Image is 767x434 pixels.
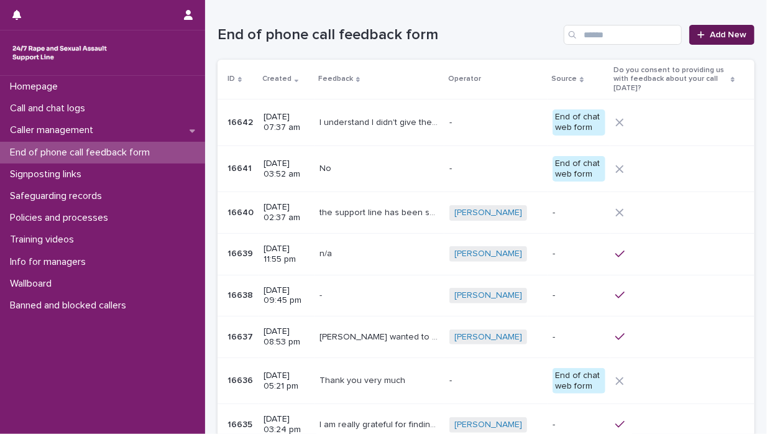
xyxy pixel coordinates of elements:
[264,285,310,307] p: [DATE] 09:45 pm
[319,373,408,386] p: Thank you very much
[454,249,522,259] a: [PERSON_NAME]
[218,145,755,192] tr: 1664116641 [DATE] 03:52 amNoNo -End of chat web form
[614,63,728,95] p: Do you consent to providing us with feedback about your call [DATE]?
[227,288,255,301] p: 16638
[227,373,255,386] p: 16636
[448,72,481,86] p: Operator
[10,40,109,65] img: rhQMoQhaT3yELyF149Cw
[227,205,256,218] p: 16640
[551,72,577,86] p: Source
[227,72,235,86] p: ID
[218,192,755,234] tr: 1664016640 [DATE] 02:37 amthe support line has been so helpfulthe support line has been so helpfu...
[318,72,353,86] p: Feedback
[553,249,605,259] p: -
[5,190,112,202] p: Safeguarding records
[227,161,254,174] p: 16641
[553,156,605,182] div: End of chat web form
[454,290,522,301] a: [PERSON_NAME]
[227,246,255,259] p: 16639
[227,330,255,343] p: 16637
[218,275,755,316] tr: 1663816638 [DATE] 09:45 pm-- [PERSON_NAME] -
[319,330,442,343] p: Debbie wanted to give feedback as she feels that the answer phone message when in the que is deep...
[553,290,605,301] p: -
[218,26,559,44] h1: End of phone call feedback form
[553,109,605,136] div: End of chat web form
[553,332,605,343] p: -
[319,246,334,259] p: n/a
[454,332,522,343] a: [PERSON_NAME]
[262,72,292,86] p: Created
[264,371,310,392] p: [DATE] 05:21 pm
[319,115,442,128] p: I understand I didn't give the staff a chance to listen to me, but I felt upset they were more fo...
[689,25,755,45] a: Add New
[454,208,522,218] a: [PERSON_NAME]
[564,25,682,45] input: Search
[5,278,62,290] p: Wallboard
[264,159,310,180] p: [DATE] 03:52 am
[218,233,755,275] tr: 1663916639 [DATE] 11:55 pmn/an/a [PERSON_NAME] -
[553,208,605,218] p: -
[710,30,746,39] span: Add New
[264,326,310,348] p: [DATE] 08:53 pm
[5,103,95,114] p: Call and chat logs
[319,417,442,430] p: I am really grateful for finding this service as I am struggling to cope and there is nowhere I c...
[227,417,255,430] p: 16635
[218,316,755,358] tr: 1663716637 [DATE] 08:53 pm[PERSON_NAME] wanted to give feedback as she feels that the answer phon...
[5,256,96,268] p: Info for managers
[5,212,118,224] p: Policies and processes
[5,234,84,246] p: Training videos
[553,420,605,430] p: -
[319,205,442,218] p: the support line has been so helpful
[264,112,310,133] p: [DATE] 07:37 am
[449,118,543,128] p: -
[5,147,160,159] p: End of phone call feedback form
[227,115,255,128] p: 16642
[449,164,543,174] p: -
[449,376,543,386] p: -
[319,288,324,301] p: -
[553,368,605,394] div: End of chat web form
[5,169,91,180] p: Signposting links
[5,300,136,312] p: Banned and blocked callers
[454,420,522,430] a: [PERSON_NAME]
[264,244,310,265] p: [DATE] 11:55 pm
[218,99,755,146] tr: 1664216642 [DATE] 07:37 amI understand I didn't give the staff a chance to listen to me, but I fe...
[5,124,103,136] p: Caller management
[218,358,755,404] tr: 1663616636 [DATE] 05:21 pmThank you very muchThank you very much -End of chat web form
[5,81,68,93] p: Homepage
[319,161,334,174] p: No
[264,202,310,223] p: [DATE] 02:37 am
